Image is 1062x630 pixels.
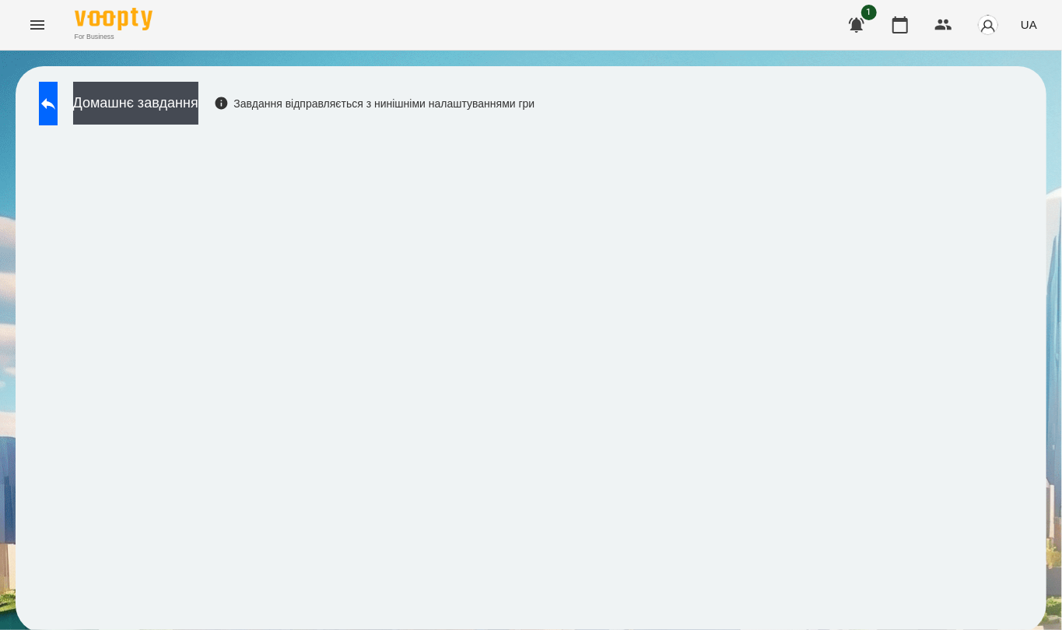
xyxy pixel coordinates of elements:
[214,96,535,111] div: Завдання відправляється з нинішніми налаштуваннями гри
[73,82,198,125] button: Домашнє завдання
[75,32,152,42] span: For Business
[1015,10,1043,39] button: UA
[861,5,877,20] span: 1
[19,6,56,44] button: Menu
[75,8,152,30] img: Voopty Logo
[977,14,999,36] img: avatar_s.png
[1021,16,1037,33] span: UA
